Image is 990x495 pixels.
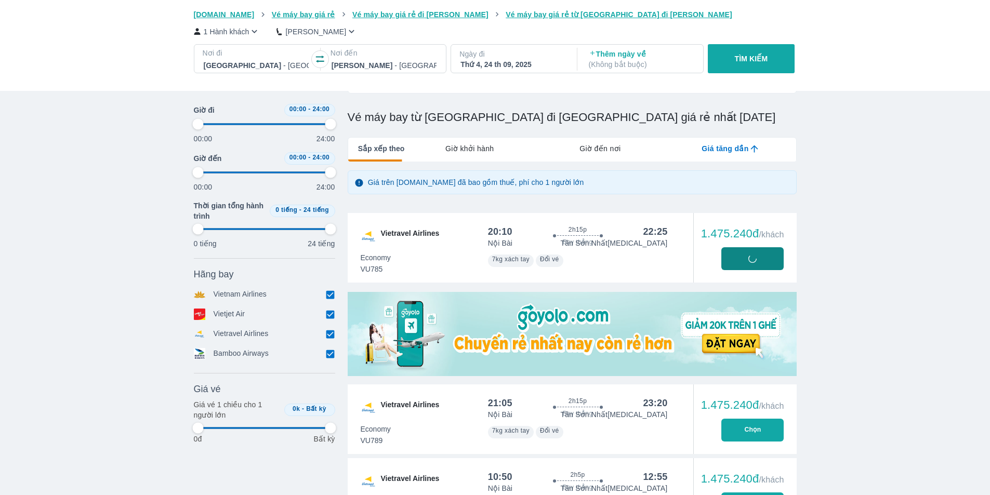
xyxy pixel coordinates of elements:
p: Thêm ngày về [589,49,694,70]
p: Vietjet Air [214,309,245,320]
span: Giờ đến [194,153,222,164]
p: 0đ [194,434,202,444]
span: Sắp xếp theo [358,143,405,154]
span: Economy [361,424,391,434]
span: Vietravel Airlines [381,228,440,245]
p: Giá vé 1 chiều cho 1 người lớn [194,399,280,420]
p: Nơi đến [331,48,438,58]
p: Bamboo Airways [214,348,269,359]
p: Nội Bài [488,238,512,248]
span: - [299,206,301,213]
span: 7kg xách tay [492,427,530,434]
p: 00:00 [194,133,213,144]
span: - [308,105,310,113]
button: TÌM KIẾM [708,44,795,73]
p: 24:00 [316,133,335,144]
p: Bất kỳ [313,434,335,444]
span: 2h15p [569,225,587,234]
span: Vé máy bay giá rẻ đi [PERSON_NAME] [352,10,489,19]
div: 21:05 [488,397,512,409]
span: - [308,154,310,161]
button: 1 Hành khách [194,26,260,37]
span: Giá tăng dần [702,143,748,154]
p: Nội Bài [488,409,512,420]
span: Hãng bay [194,268,234,280]
div: 23:20 [643,397,667,409]
span: Vé máy bay giá rẻ [272,10,335,19]
p: Tân Sơn Nhất [MEDICAL_DATA] [561,238,668,248]
span: Vietravel Airlines [381,473,440,490]
span: Giờ đi [194,105,215,115]
img: VU [360,399,377,416]
img: media-0 [348,292,797,376]
span: Giờ đến nơi [579,143,621,154]
span: - [302,405,304,412]
span: VU789 [361,435,391,446]
div: 20:10 [488,225,512,238]
span: [DOMAIN_NAME] [194,10,255,19]
span: /khách [759,230,784,239]
button: [PERSON_NAME] [276,26,357,37]
span: Đổi vé [540,256,559,263]
div: 12:55 [643,471,667,483]
span: 0 tiếng [275,206,297,213]
span: 0k [293,405,300,412]
span: Giờ khởi hành [445,143,494,154]
p: Nơi đi [203,48,310,58]
span: 2h5p [570,471,585,479]
span: VU785 [361,264,391,274]
div: 1.475.240đ [701,228,784,240]
div: 10:50 [488,471,512,483]
img: VU [360,228,377,245]
p: Giá trên [DOMAIN_NAME] đã bao gồm thuế, phí cho 1 người lớn [368,177,584,188]
div: 1.475.240đ [701,473,784,485]
p: 24:00 [316,182,335,192]
p: 1 Hành khách [204,26,249,37]
span: 2h15p [569,397,587,405]
span: 7kg xách tay [492,256,530,263]
div: Thứ 4, 24 th 09, 2025 [460,59,565,70]
button: Chọn [721,419,784,442]
p: Tân Sơn Nhất [MEDICAL_DATA] [561,409,668,420]
p: Vietravel Airlines [214,328,269,340]
div: 22:25 [643,225,667,238]
span: 00:00 [289,105,307,113]
span: 24:00 [312,154,329,161]
span: Vé máy bay giá rẻ từ [GEOGRAPHIC_DATA] đi [PERSON_NAME] [506,10,732,19]
p: TÌM KIẾM [735,53,768,64]
p: 24 tiếng [308,238,335,249]
img: VU [360,473,377,490]
h1: Vé máy bay từ [GEOGRAPHIC_DATA] đi [GEOGRAPHIC_DATA] giá rẻ nhất [DATE] [348,110,797,125]
p: Vietnam Airlines [214,289,267,300]
p: Tân Sơn Nhất [MEDICAL_DATA] [561,483,668,493]
span: Giá vé [194,383,221,395]
span: 24:00 [312,105,329,113]
div: 1.475.240đ [701,399,784,411]
p: 0 tiếng [194,238,217,249]
span: Đổi vé [540,427,559,434]
span: /khách [759,475,784,484]
nav: breadcrumb [194,9,797,20]
p: [PERSON_NAME] [285,26,346,37]
span: Vietravel Airlines [381,399,440,416]
p: Nội Bài [488,483,512,493]
p: Ngày đi [459,49,566,59]
span: Economy [361,252,391,263]
p: ( Không bắt buộc ) [589,59,694,70]
span: /khách [759,402,784,410]
span: 00:00 [289,154,307,161]
div: lab API tabs example [404,138,796,159]
span: 24 tiếng [303,206,329,213]
span: Bất kỳ [306,405,326,412]
span: Thời gian tổng hành trình [194,200,266,221]
p: 00:00 [194,182,213,192]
